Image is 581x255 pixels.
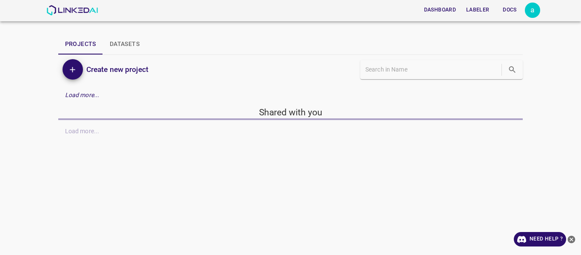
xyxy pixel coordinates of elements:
[46,5,98,15] img: LinkedAI
[525,3,540,18] div: a
[566,232,577,246] button: close-help
[83,63,148,75] a: Create new project
[65,92,100,98] em: Load more...
[525,3,540,18] button: Open settings
[496,3,523,17] button: Docs
[463,3,493,17] button: Labeler
[63,59,83,80] button: Add
[504,61,521,78] button: search
[103,34,146,54] button: Datasets
[514,232,566,246] a: Need Help ?
[494,1,525,19] a: Docs
[86,63,148,75] h6: Create new project
[365,63,500,76] input: Search in Name
[461,1,494,19] a: Labeler
[421,3,459,17] button: Dashboard
[58,106,523,118] h5: Shared with you
[419,1,461,19] a: Dashboard
[58,87,523,103] div: Load more...
[58,34,103,54] button: Projects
